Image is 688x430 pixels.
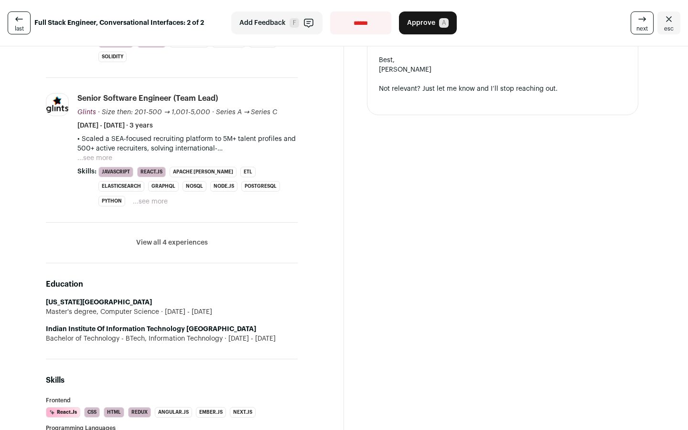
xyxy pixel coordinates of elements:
[290,18,299,28] span: F
[77,134,298,153] p: • Scaled a SEA-focused recruiting platform to 5M+ talent profiles and 500+ active recruiters, sol...
[379,65,626,75] div: [PERSON_NAME]
[98,109,210,116] span: · Size then: 201-500 → 1,001-5,000
[46,326,256,333] strong: Indian Institute Of Information Technology [GEOGRAPHIC_DATA]
[379,55,626,65] div: Best,
[136,238,208,247] button: View all 4 experiences
[137,167,166,177] li: React.js
[657,11,680,34] a: Close
[46,299,152,306] strong: [US_STATE][GEOGRAPHIC_DATA]
[15,25,24,32] span: last
[98,181,144,192] li: Elasticsearch
[241,181,280,192] li: PostgreSQL
[46,398,298,403] h3: Frontend
[46,307,298,317] div: Master's degree, Computer Science
[98,167,133,177] li: JavaScript
[407,18,435,28] span: Approve
[439,18,449,28] span: A
[239,18,286,28] span: Add Feedback
[223,334,276,344] span: [DATE] - [DATE]
[183,181,206,192] li: NoSQL
[46,96,68,113] img: 4af684e4a97dc38c4cd758f1806f4f923a9069824daf4e456161d3cdeaf53925.png
[133,197,168,206] button: ...see more
[210,181,237,192] li: Node.js
[46,375,298,386] h2: Skills
[128,407,151,418] li: Redux
[216,109,278,116] span: Series A → Series C
[46,279,298,290] h2: Education
[34,18,204,28] strong: Full Stack Engineer, Conversational Interfaces: 2 of 2
[230,407,256,418] li: Next.js
[379,84,626,94] div: Not relevant? Just let me know and I’ll stop reaching out.
[636,25,648,32] span: next
[155,407,192,418] li: Angular.js
[77,109,96,116] span: Glints
[159,307,212,317] span: [DATE] - [DATE]
[104,407,124,418] li: HTML
[664,25,674,32] span: esc
[212,107,214,117] span: ·
[77,153,112,163] button: ...see more
[77,121,153,130] span: [DATE] - [DATE] · 3 years
[98,52,127,62] li: Solidity
[8,11,31,34] a: last
[84,407,100,418] li: CSS
[77,93,218,104] div: Senior Software Engineer (Team Lead)
[170,167,236,177] li: Apache [PERSON_NAME]
[46,334,298,344] div: Bachelor of Technology - BTech, Information Technology
[148,181,179,192] li: GraphQL
[399,11,457,34] button: Approve A
[98,196,125,206] li: Python
[240,167,256,177] li: ETL
[46,407,80,418] li: React.js
[77,167,97,176] span: Skills:
[631,11,654,34] a: next
[196,407,226,418] li: Ember.js
[231,11,322,34] button: Add Feedback F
